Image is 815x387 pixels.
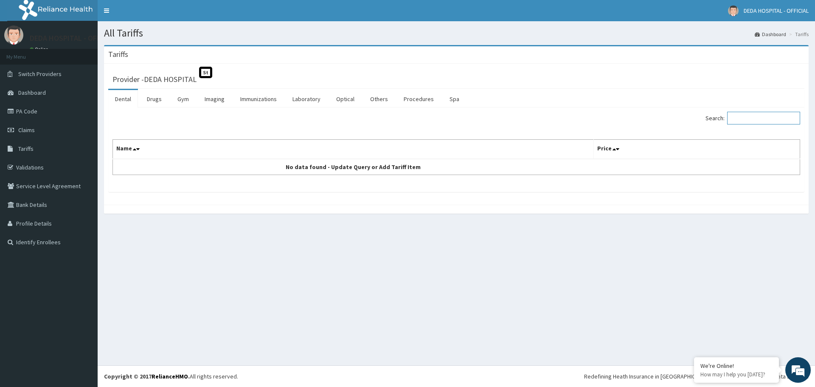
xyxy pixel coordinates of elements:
a: RelianceHMO [152,373,188,380]
a: Dashboard [755,31,786,38]
a: Online [30,46,50,52]
span: Dashboard [18,89,46,96]
li: Tariffs [787,31,809,38]
a: Imaging [198,90,231,108]
h1: All Tariffs [104,28,809,39]
span: Claims [18,126,35,134]
th: Price [594,140,800,159]
footer: All rights reserved. [98,365,815,387]
h3: Tariffs [108,51,128,58]
span: Switch Providers [18,70,62,78]
img: User Image [4,25,23,45]
a: Immunizations [233,90,284,108]
span: St [199,67,212,78]
h3: Provider - DEDA HOSPITAL [112,76,197,83]
span: Tariffs [18,145,34,153]
p: DEDA HOSPITAL - OFFICIAL [30,34,117,42]
a: Gym [171,90,196,108]
strong: Copyright © 2017 . [104,373,190,380]
a: Dental [108,90,138,108]
p: How may I help you today? [700,371,773,378]
td: No data found - Update Query or Add Tariff Item [113,159,594,175]
img: User Image [728,6,739,16]
a: Optical [329,90,361,108]
label: Search: [705,112,800,124]
span: DEDA HOSPITAL - OFFICIAL [744,7,809,14]
a: Laboratory [286,90,327,108]
a: Drugs [140,90,169,108]
div: Redefining Heath Insurance in [GEOGRAPHIC_DATA] using Telemedicine and Data Science! [584,372,809,381]
a: Spa [443,90,466,108]
a: Procedures [397,90,441,108]
div: We're Online! [700,362,773,370]
a: Others [363,90,395,108]
th: Name [113,140,594,159]
input: Search: [727,112,800,124]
